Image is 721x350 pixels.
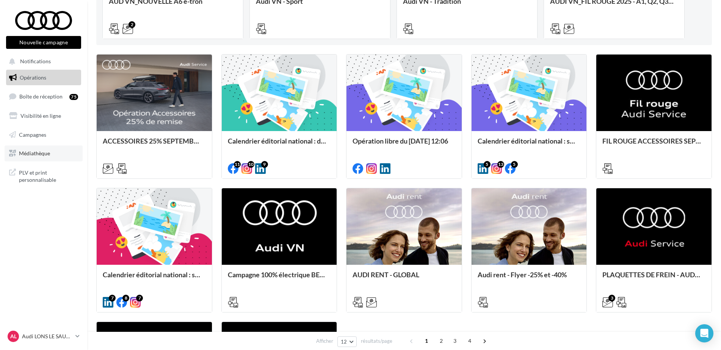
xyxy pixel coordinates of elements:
[228,137,331,152] div: Calendrier éditorial national : du 02.09 au 08.09
[361,337,392,345] span: résultats/page
[6,329,81,344] a: AL Audi LONS LE SAUNIER
[478,271,581,286] div: Audi rent - Flyer -25% et -40%
[449,335,461,347] span: 3
[122,295,129,302] div: 8
[5,70,83,86] a: Opérations
[5,88,83,105] a: Boîte de réception75
[316,337,333,345] span: Afficher
[20,112,61,119] span: Visibilité en ligne
[5,164,83,187] a: PLV et print personnalisable
[484,161,491,168] div: 5
[20,74,46,81] span: Opérations
[19,167,78,184] span: PLV et print personnalisable
[69,94,78,100] div: 75
[497,161,504,168] div: 13
[10,333,17,340] span: AL
[22,333,72,340] p: Audi LONS LE SAUNIER
[129,21,135,28] div: 2
[353,271,456,286] div: AUDI RENT - GLOBAL
[248,161,254,168] div: 10
[5,108,83,124] a: Visibilité en ligne
[341,339,347,345] span: 12
[464,335,476,347] span: 4
[353,137,456,152] div: Opération libre du [DATE] 12:06
[103,271,206,286] div: Calendrier éditorial national : semaines du 04.08 au 25.08
[228,271,331,286] div: Campagne 100% électrique BEV Septembre
[19,93,63,100] span: Boîte de réception
[695,324,713,342] div: Open Intercom Messenger
[136,295,143,302] div: 7
[6,36,81,49] button: Nouvelle campagne
[602,137,705,152] div: FIL ROUGE ACCESSOIRES SEPTEMBRE - AUDI SERVICE
[602,271,705,286] div: PLAQUETTES DE FREIN - AUDI SERVICE
[109,295,116,302] div: 7
[19,131,46,137] span: Campagnes
[19,150,50,156] span: Médiathèque
[5,127,83,143] a: Campagnes
[103,137,206,152] div: ACCESSOIRES 25% SEPTEMBRE - AUDI SERVICE
[608,295,615,302] div: 3
[435,335,447,347] span: 2
[5,145,83,161] a: Médiathèque
[511,161,518,168] div: 5
[420,335,433,347] span: 1
[234,161,241,168] div: 11
[478,137,581,152] div: Calendrier éditorial national : semaine du 25.08 au 31.08
[337,336,357,347] button: 12
[261,161,268,168] div: 9
[20,58,51,65] span: Notifications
